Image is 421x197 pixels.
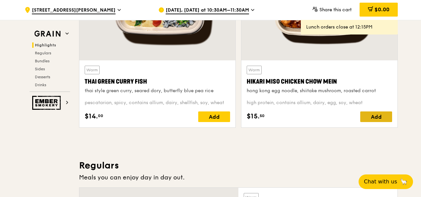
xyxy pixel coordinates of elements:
img: Grain web logo [32,28,63,40]
button: Chat with us🦙 [359,174,413,189]
div: hong kong egg noodle, shiitake mushroom, roasted carrot [247,88,392,94]
span: [DATE], [DATE] at 10:30AM–11:30AM [166,7,249,14]
img: Ember Smokery web logo [32,96,63,110]
span: Drinks [35,83,46,87]
span: $14. [85,111,98,121]
span: Sides [35,67,45,71]
span: $0.00 [375,6,389,13]
h3: Regulars [79,160,398,171]
span: Chat with us [364,178,397,186]
span: Bundles [35,59,49,63]
span: 50 [260,113,265,118]
span: Desserts [35,75,50,79]
div: Meals you can enjoy day in day out. [79,173,398,182]
span: $15. [247,111,260,121]
span: Regulars [35,51,51,55]
div: thai style green curry, seared dory, butterfly blue pea rice [85,88,230,94]
span: 00 [98,113,103,118]
span: 🦙 [400,178,408,186]
div: Add [198,111,230,122]
div: Thai Green Curry Fish [85,77,230,86]
div: high protein, contains allium, dairy, egg, soy, wheat [247,99,392,106]
div: Add [360,111,392,122]
span: [STREET_ADDRESS][PERSON_NAME] [32,7,116,14]
div: Warm [247,66,262,74]
div: Hikari Miso Chicken Chow Mein [247,77,392,86]
span: Highlights [35,43,56,47]
span: Share this cart [319,7,352,13]
div: Warm [85,66,100,74]
div: Lunch orders close at 12:15PM [306,24,392,31]
div: pescatarian, spicy, contains allium, dairy, shellfish, soy, wheat [85,99,230,106]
